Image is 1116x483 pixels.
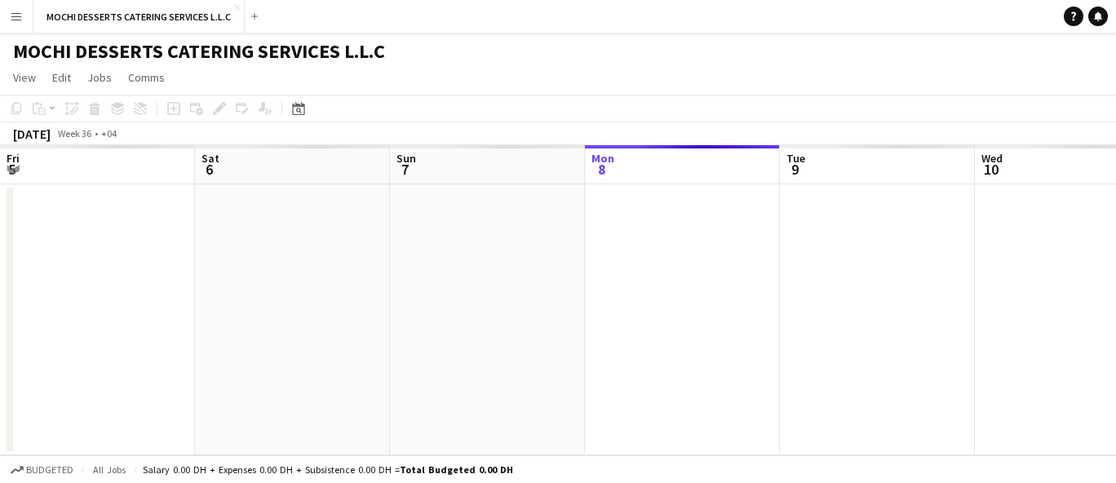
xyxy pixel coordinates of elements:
span: 10 [979,160,1003,179]
div: +04 [101,127,117,140]
span: All jobs [90,463,129,476]
a: Comms [122,67,171,88]
span: Jobs [87,70,112,85]
span: Fri [7,151,20,166]
span: Mon [591,151,614,166]
span: Sat [201,151,219,166]
a: View [7,67,42,88]
span: Edit [52,70,71,85]
div: [DATE] [13,126,51,142]
button: MOCHI DESSERTS CATERING SERVICES L.L.C [33,1,245,33]
span: 7 [394,160,416,179]
span: Week 36 [54,127,95,140]
span: Total Budgeted 0.00 DH [400,463,513,476]
span: Tue [786,151,805,166]
span: 6 [199,160,219,179]
span: 8 [589,160,614,179]
span: Comms [128,70,165,85]
a: Jobs [81,67,118,88]
a: Edit [46,67,77,88]
span: Budgeted [26,464,73,476]
button: Budgeted [8,461,76,479]
span: Wed [981,151,1003,166]
h1: MOCHI DESSERTS CATERING SERVICES L.L.C [13,39,385,64]
span: 9 [784,160,805,179]
span: Sun [396,151,416,166]
span: View [13,70,36,85]
span: 5 [4,160,20,179]
div: Salary 0.00 DH + Expenses 0.00 DH + Subsistence 0.00 DH = [143,463,513,476]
